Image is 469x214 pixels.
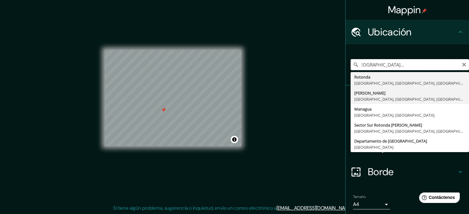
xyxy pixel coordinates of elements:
font: [GEOGRAPHIC_DATA] [354,144,393,150]
font: Ubicación [368,26,412,38]
img: pin-icon.png [422,8,427,13]
div: Ubicación [346,20,469,44]
font: Departamento de [GEOGRAPHIC_DATA] [354,138,427,144]
font: Tamaño [353,194,366,199]
input: Elige tu ciudad o zona [351,59,469,70]
font: Managua [354,106,372,112]
iframe: Lanzador de widgets de ayuda [414,190,462,207]
font: [GEOGRAPHIC_DATA], [GEOGRAPHIC_DATA] [354,112,434,118]
button: Claro [462,61,467,67]
div: A4 [353,200,390,209]
font: [PERSON_NAME] [354,90,385,96]
font: Rotonda [354,74,370,80]
a: [EMAIL_ADDRESS][DOMAIN_NAME] [277,205,353,211]
canvas: Mapa [105,50,241,146]
button: Activar o desactivar atribución [231,136,238,143]
div: Borde [346,159,469,184]
div: Estilo [346,110,469,135]
font: A4 [353,201,359,208]
font: Borde [368,165,394,178]
font: Mappin [388,3,421,16]
font: Sector Sur Rotonda [PERSON_NAME] [354,122,422,128]
div: Disposición [346,135,469,159]
div: Patas [346,86,469,110]
font: Si tiene algún problema, sugerencia o inquietud, envíe un correo electrónico a [113,205,277,211]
